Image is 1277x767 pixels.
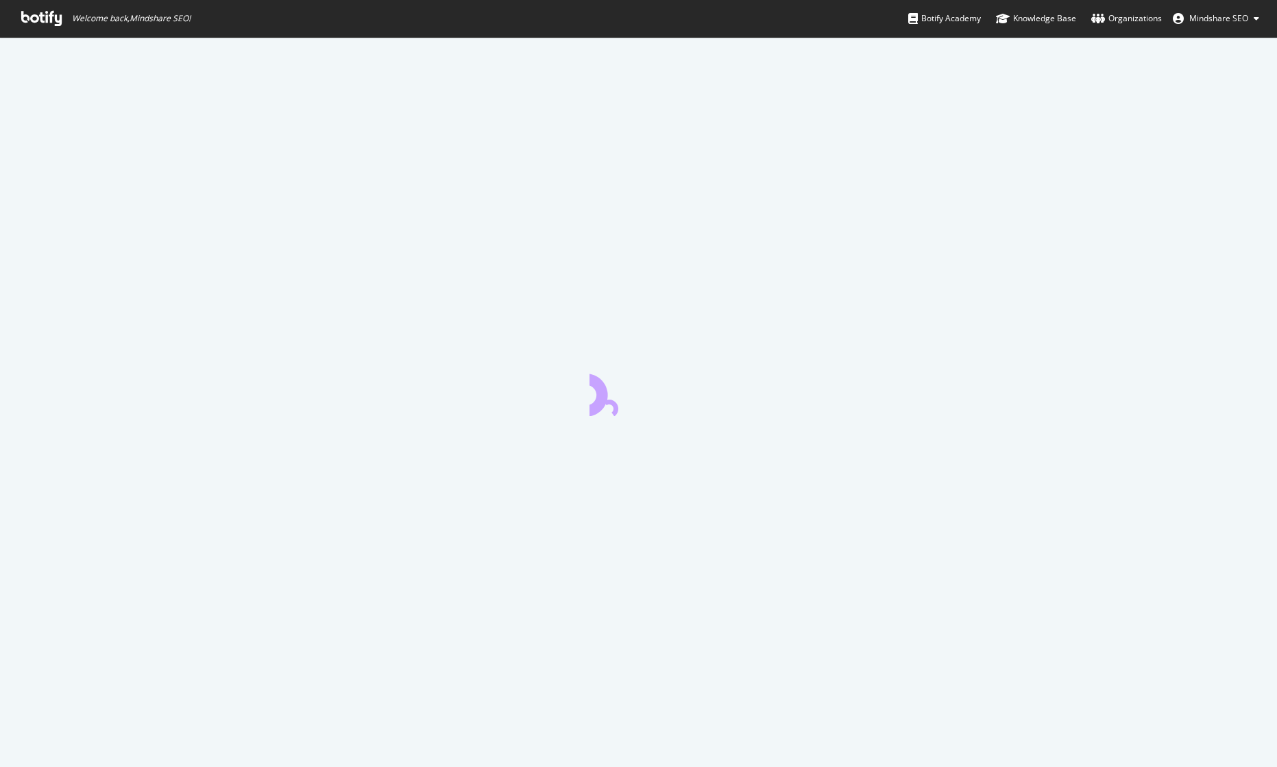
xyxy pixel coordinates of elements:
[1162,8,1270,29] button: Mindshare SEO
[996,12,1076,25] div: Knowledge Base
[1091,12,1162,25] div: Organizations
[1189,12,1248,24] span: Mindshare SEO
[589,367,688,416] div: animation
[908,12,981,25] div: Botify Academy
[72,13,191,24] span: Welcome back, Mindshare SEO !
